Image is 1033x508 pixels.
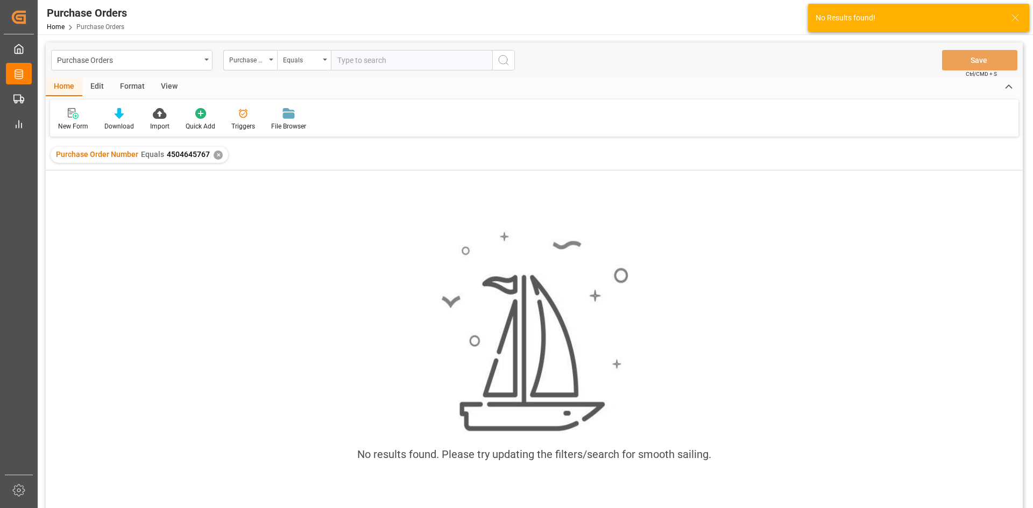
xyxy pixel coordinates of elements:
[229,53,266,65] div: Purchase Order Number
[153,78,186,96] div: View
[440,230,628,433] img: smooth_sailing.jpeg
[223,50,277,70] button: open menu
[966,70,997,78] span: Ctrl/CMD + S
[283,53,320,65] div: Equals
[492,50,515,70] button: search button
[277,50,331,70] button: open menu
[150,121,169,131] div: Import
[942,50,1017,70] button: Save
[112,78,153,96] div: Format
[186,121,215,131] div: Quick Add
[56,150,138,159] span: Purchase Order Number
[47,23,65,31] a: Home
[46,78,82,96] div: Home
[357,446,711,462] div: No results found. Please try updating the filters/search for smooth sailing.
[271,121,306,131] div: File Browser
[214,151,223,160] div: ✕
[51,50,213,70] button: open menu
[58,121,88,131] div: New Form
[141,150,164,159] span: Equals
[231,121,255,131] div: Triggers
[47,5,127,21] div: Purchase Orders
[331,50,492,70] input: Type to search
[57,53,201,66] div: Purchase Orders
[816,12,1001,24] div: No Results found!
[82,78,112,96] div: Edit
[104,121,134,131] div: Download
[167,150,210,159] span: 4504645767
